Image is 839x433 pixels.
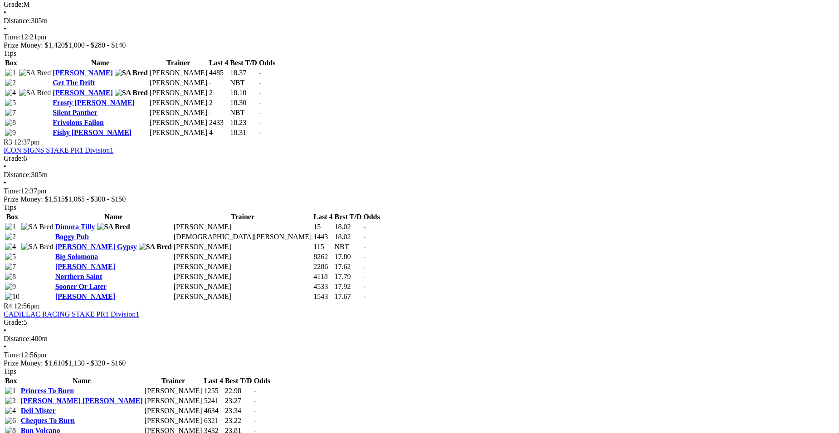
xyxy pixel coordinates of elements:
a: Sooner Or Later [55,283,107,290]
td: 23.22 [224,416,253,425]
span: Grade: [4,154,24,162]
span: Distance: [4,335,31,342]
span: $1,065 - $300 - $150 [65,195,126,203]
span: Grade: [4,318,24,326]
th: Trainer [149,58,208,67]
th: Trainer [144,376,203,385]
td: 17.62 [334,262,362,271]
td: 18.37 [229,68,258,77]
a: ICON SIGNS STAKE PR1 Division1 [4,146,113,154]
span: - [254,407,256,414]
a: Fishy [PERSON_NAME] [53,129,132,136]
td: 17.67 [334,292,362,301]
span: - [363,243,366,250]
span: R4 [4,302,12,310]
span: - [363,273,366,280]
td: [PERSON_NAME] [149,88,208,97]
a: Silent Panther [53,109,97,116]
img: 6 [5,417,16,425]
td: 17.79 [334,272,362,281]
img: 1 [5,387,16,395]
td: 2286 [313,262,333,271]
span: - [363,253,366,260]
span: - [363,293,366,300]
a: Princess To Burn [21,387,74,395]
div: 305m [4,171,835,179]
div: 5 [4,318,835,327]
th: Odds [254,376,271,385]
span: 12:56pm [14,302,40,310]
td: [PERSON_NAME] [149,118,208,127]
img: SA Bred [139,243,172,251]
img: SA Bred [21,243,54,251]
div: 400m [4,335,835,343]
img: SA Bred [21,223,54,231]
div: M [4,0,835,9]
div: 12:37pm [4,187,835,195]
td: [PERSON_NAME] [173,272,312,281]
span: $1,000 - $280 - $140 [65,41,126,49]
td: [DEMOGRAPHIC_DATA][PERSON_NAME] [173,232,312,241]
th: Odds [363,212,380,221]
td: NBT [229,78,258,87]
span: Time: [4,187,21,195]
th: Last 4 [204,376,224,385]
th: Best T/D [229,58,258,67]
th: Name [55,212,172,221]
td: 8262 [313,252,333,261]
th: Name [52,58,148,67]
span: Tips [4,203,16,211]
th: Best T/D [334,212,362,221]
td: 2 [209,98,229,107]
span: - [363,233,366,241]
div: Prize Money: $1,515 [4,195,835,203]
td: 1255 [204,386,224,395]
span: - [259,129,261,136]
td: [PERSON_NAME] [149,98,208,107]
td: 18.30 [229,98,258,107]
td: 22.98 [224,386,253,395]
td: [PERSON_NAME] [149,68,208,77]
img: 2 [5,397,16,405]
div: 12:56pm [4,351,835,359]
img: 2 [5,233,16,241]
th: Trainer [173,212,312,221]
span: - [363,263,366,270]
td: [PERSON_NAME] [144,396,203,405]
th: Last 4 [313,212,333,221]
img: 9 [5,283,16,291]
img: 7 [5,109,16,117]
img: SA Bred [115,69,148,77]
td: 1443 [313,232,333,241]
td: [PERSON_NAME] [173,292,312,301]
td: - [209,108,229,117]
img: 5 [5,253,16,261]
span: - [363,283,366,290]
div: 6 [4,154,835,163]
td: 5241 [204,396,224,405]
div: 12:21pm [4,33,835,41]
th: Best T/D [224,376,253,385]
span: 12:37pm [14,138,40,146]
a: Frivolous Fallon [53,119,103,126]
a: Big Solomona [55,253,98,260]
td: 4634 [204,406,224,415]
img: 1 [5,69,16,77]
img: 5 [5,99,16,107]
img: 1 [5,223,16,231]
span: • [4,179,6,187]
span: Distance: [4,171,31,178]
span: Box [6,213,19,221]
a: [PERSON_NAME] Gypsy [55,243,137,250]
a: Dell Mister [21,407,56,414]
span: • [4,343,6,351]
div: Prize Money: $1,420 [4,41,835,49]
a: [PERSON_NAME] [55,293,115,300]
a: Northern Saint [55,273,102,280]
td: [PERSON_NAME] [144,416,203,425]
td: NBT [229,108,258,117]
span: Box [5,59,17,67]
td: 18.02 [334,222,362,231]
td: 17.80 [334,252,362,261]
img: 7 [5,263,16,271]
